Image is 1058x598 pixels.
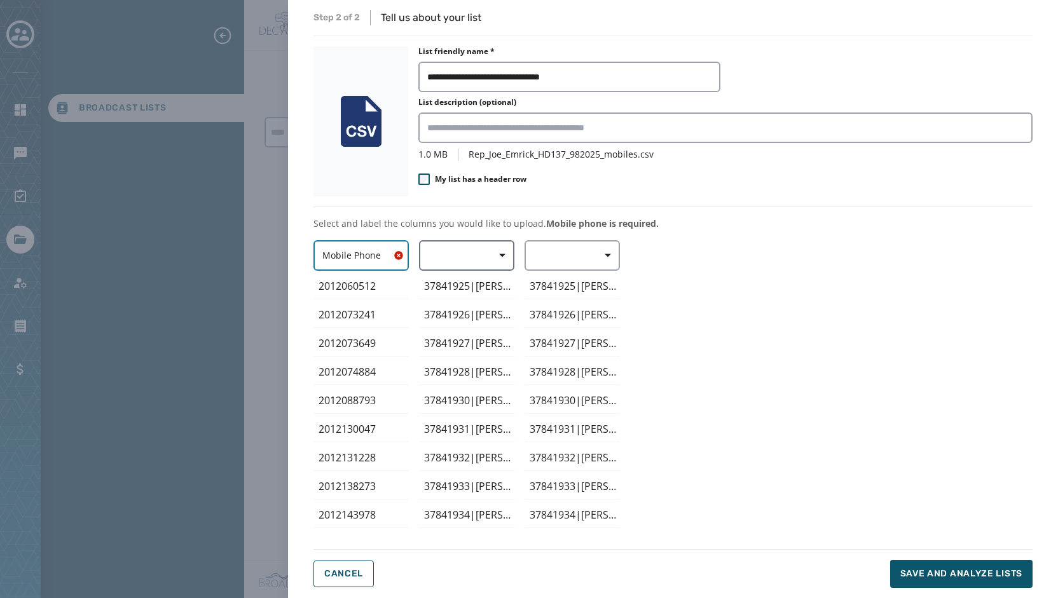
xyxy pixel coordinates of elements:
div: 2012073649 [313,330,409,357]
div: 37841934|Jared Etan Sapin [419,502,514,528]
button: Mobile Phone [313,240,409,271]
div: 2012144190 [313,531,409,557]
div: 37841930|Agustin and Leyka Ortiz [525,388,620,414]
div: 37841931|McAllister and Ward [419,416,514,442]
div: 37841927|Katie Lynn Kittle [419,330,514,357]
div: 37841931|McAllister and Ward [525,416,620,442]
div: 2012131228 [313,445,409,471]
div: 37841926|Janel and Kenneth Hofford [419,302,514,328]
div: 37841926|Janel and Kenneth Hofford [525,302,620,328]
div: 37841935|Mary Elizabeth McCarthy [419,531,514,557]
div: 37841930|Agustin and Leyka Ortiz [419,388,514,414]
div: 2012073241 [313,302,409,328]
span: Rep_Joe_Emrick_HD137_982025_mobiles.csv [469,148,654,161]
label: List description (optional) [418,97,516,107]
p: Tell us about your list [381,10,481,25]
span: My list has a header row [435,174,526,184]
span: Mobile phone is required. [546,217,659,229]
div: 37841935|Mary Elizabeth McCarthy [525,531,620,557]
div: 37841928|Manuel Heleno Ferreira [419,359,514,385]
div: 2012138273 [313,473,409,499]
label: List friendly name * [418,46,495,57]
div: 37841925|Karpf and Villamil-Karpf [525,273,620,299]
div: 37841927|Katie Lynn Kittle [525,330,620,357]
div: 37841932|Anne and Robert Waldek [525,445,620,471]
div: 2012060512 [313,273,409,299]
div: 37841933|Drew and Kristine Lingle [419,473,514,499]
div: 2012143978 [313,502,409,528]
div: 2012074884 [313,359,409,385]
div: 37841933|Drew and Kristine Lingle [525,473,620,499]
div: 37841934|Jared Etan Sapin [525,502,620,528]
button: Save and analyze lists [890,560,1033,588]
span: Save and analyze lists [900,567,1022,580]
div: 37841925|Karpf and Villamil-Karpf [419,273,514,299]
span: Step 2 of 2 [313,11,360,24]
div: 2012130047 [313,416,409,442]
span: Mobile Phone [322,249,400,262]
input: My list has a header row [418,173,430,185]
div: 37841928|Manuel Heleno Ferreira [525,359,620,385]
span: 1.0 MB [418,148,448,161]
p: Select and label the columns you would like to upload. [313,217,1033,230]
div: 37841932|Anne and Robert Waldek [419,445,514,471]
span: Cancel [324,569,363,579]
div: 2012088793 [313,388,409,414]
button: Cancel [313,561,374,587]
